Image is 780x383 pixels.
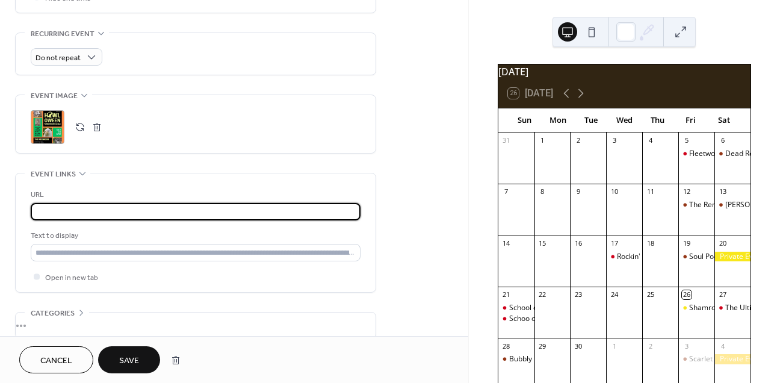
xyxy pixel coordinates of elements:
[574,187,583,196] div: 9
[509,314,698,324] div: Schoo of Rock [PERSON_NAME] [PERSON_NAME] Tribute
[502,341,511,350] div: 28
[538,290,547,299] div: 22
[714,149,751,159] div: Dead Revival Band Live
[606,252,642,262] div: Rockin' The Redmoor Pink
[718,136,727,145] div: 6
[610,238,619,248] div: 17
[678,200,714,210] div: The Remains Live September 12
[502,290,511,299] div: 21
[689,200,773,210] div: The Remains Live [DATE]
[45,272,98,284] span: Open in new tab
[646,290,655,299] div: 25
[574,341,583,350] div: 30
[646,187,655,196] div: 11
[714,200,751,210] div: Ricky RJ Williams Live!
[498,303,534,313] div: School of Rock Mason Pop Legends Show
[689,303,763,313] div: Shamrock Social 2025
[682,290,691,299] div: 26
[31,188,358,201] div: URL
[610,341,619,350] div: 1
[689,149,741,159] div: Fleetwood Gold
[714,354,751,364] div: Private Event
[509,303,680,313] div: School of Rock [PERSON_NAME] Pop Legends Show
[682,341,691,350] div: 3
[98,346,160,373] button: Save
[498,354,534,364] div: Bubbly Burlesque: Bubbles, Brunch , and a touch of tease.
[646,238,655,248] div: 18
[31,168,76,181] span: Event links
[40,355,72,367] span: Cancel
[509,354,702,364] div: Bubbly Burlesque: Bubbles, Brunch , and a touch of tease.
[502,238,511,248] div: 14
[610,136,619,145] div: 3
[119,355,139,367] span: Save
[608,108,641,132] div: Wed
[498,314,534,324] div: Schoo of Rock Mason Jimi Hendrix Tribute
[678,252,714,262] div: Soul Pocket Dance Party September 19
[718,341,727,350] div: 4
[674,108,707,132] div: Fri
[610,290,619,299] div: 24
[19,346,93,373] button: Cancel
[31,307,75,320] span: Categories
[678,149,714,159] div: Fleetwood Gold
[714,252,751,262] div: Private Event
[498,64,751,79] div: [DATE]
[31,28,94,40] span: Recurring event
[646,136,655,145] div: 4
[718,290,727,299] div: 27
[36,51,81,65] span: Do not repeat
[718,238,727,248] div: 20
[31,110,64,144] div: ;
[508,108,541,132] div: Sun
[502,187,511,196] div: 7
[641,108,674,132] div: Thu
[574,290,583,299] div: 23
[646,341,655,350] div: 2
[682,238,691,248] div: 19
[678,303,714,313] div: Shamrock Social 2025
[708,108,741,132] div: Sat
[718,187,727,196] div: 13
[574,136,583,145] div: 2
[31,90,78,102] span: Event image
[574,238,583,248] div: 16
[682,136,691,145] div: 5
[538,136,547,145] div: 1
[714,303,751,313] div: The Ultimate Beatles and Wings Experience LIVE in Cincinnati
[538,238,547,248] div: 15
[610,187,619,196] div: 10
[16,313,376,338] div: •••
[31,229,358,242] div: Text to display
[678,354,714,364] div: Scarlet Fire Live October 3
[541,108,574,132] div: Mon
[574,108,607,132] div: Tue
[617,252,703,262] div: Rockin' The Redmoor Pink
[682,187,691,196] div: 12
[538,341,547,350] div: 29
[502,136,511,145] div: 31
[689,354,767,364] div: Scarlet Fire Live [DATE]
[538,187,547,196] div: 8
